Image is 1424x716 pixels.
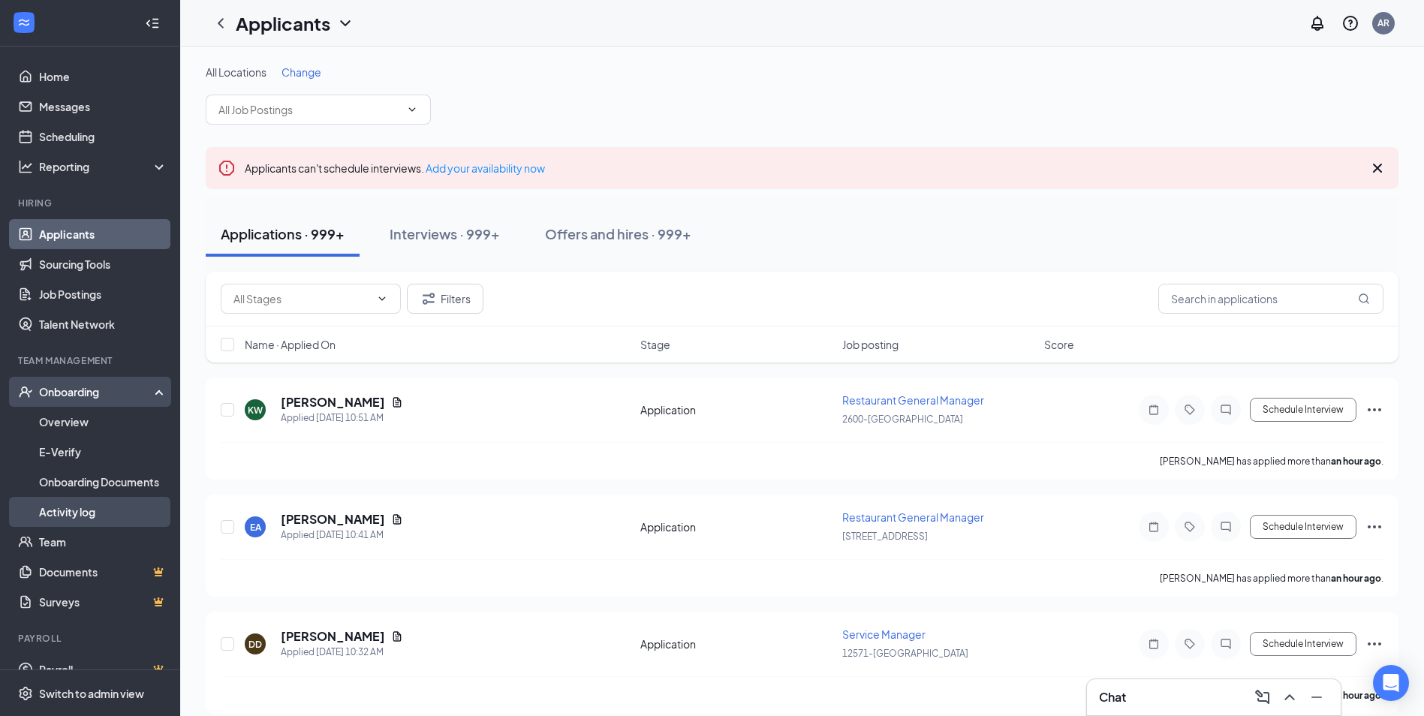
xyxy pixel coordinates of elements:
[39,437,167,467] a: E-Verify
[842,648,968,659] span: 12571-[GEOGRAPHIC_DATA]
[39,249,167,279] a: Sourcing Tools
[545,224,691,243] div: Offers and hires · 999+
[1331,690,1381,701] b: an hour ago
[640,337,670,352] span: Stage
[39,159,168,174] div: Reporting
[842,337,899,352] span: Job posting
[1250,515,1356,539] button: Schedule Interview
[39,92,167,122] a: Messages
[1254,688,1272,706] svg: ComposeMessage
[1331,573,1381,584] b: an hour ago
[1181,521,1199,533] svg: Tag
[1341,14,1359,32] svg: QuestionInfo
[420,290,438,308] svg: Filter
[842,510,984,524] span: Restaurant General Manager
[39,587,167,617] a: SurveysCrown
[1158,284,1383,314] input: Search in applications
[391,396,403,408] svg: Document
[1181,638,1199,650] svg: Tag
[1217,638,1235,650] svg: ChatInactive
[1160,455,1383,468] p: [PERSON_NAME] has applied more than .
[18,197,164,209] div: Hiring
[39,654,167,684] a: PayrollCrown
[281,511,385,528] h5: [PERSON_NAME]
[1308,14,1326,32] svg: Notifications
[39,384,155,399] div: Onboarding
[18,354,164,367] div: Team Management
[39,62,167,92] a: Home
[236,11,330,36] h1: Applicants
[426,161,545,175] a: Add your availability now
[842,627,926,641] span: Service Manager
[406,104,418,116] svg: ChevronDown
[1145,638,1163,650] svg: Note
[407,284,483,314] button: Filter Filters
[640,519,833,534] div: Application
[39,686,144,701] div: Switch to admin view
[1373,665,1409,701] div: Open Intercom Messenger
[1217,404,1235,416] svg: ChatInactive
[39,557,167,587] a: DocumentsCrown
[18,159,33,174] svg: Analysis
[248,404,263,417] div: KW
[39,309,167,339] a: Talent Network
[640,636,833,651] div: Application
[39,497,167,527] a: Activity log
[1278,685,1302,709] button: ChevronUp
[1251,685,1275,709] button: ComposeMessage
[1358,293,1370,305] svg: MagnifyingGlass
[281,628,385,645] h5: [PERSON_NAME]
[1217,521,1235,533] svg: ChatInactive
[281,65,321,79] span: Change
[842,531,928,542] span: [STREET_ADDRESS]
[18,632,164,645] div: Payroll
[245,337,336,352] span: Name · Applied On
[1044,337,1074,352] span: Score
[39,122,167,152] a: Scheduling
[391,513,403,525] svg: Document
[39,407,167,437] a: Overview
[1250,632,1356,656] button: Schedule Interview
[842,414,963,425] span: 2600-[GEOGRAPHIC_DATA]
[1331,456,1381,467] b: an hour ago
[281,528,403,543] div: Applied [DATE] 10:41 AM
[221,224,345,243] div: Applications · 999+
[640,402,833,417] div: Application
[145,16,160,31] svg: Collapse
[18,384,33,399] svg: UserCheck
[1365,401,1383,419] svg: Ellipses
[1099,689,1126,705] h3: Chat
[391,630,403,642] svg: Document
[39,279,167,309] a: Job Postings
[248,638,262,651] div: DD
[18,686,33,701] svg: Settings
[233,290,370,307] input: All Stages
[281,411,403,426] div: Applied [DATE] 10:51 AM
[1145,521,1163,533] svg: Note
[1281,688,1299,706] svg: ChevronUp
[281,394,385,411] h5: [PERSON_NAME]
[39,219,167,249] a: Applicants
[1305,685,1329,709] button: Minimize
[1250,398,1356,422] button: Schedule Interview
[1377,17,1389,29] div: AR
[39,527,167,557] a: Team
[250,521,261,534] div: EA
[245,161,545,175] span: Applicants can't schedule interviews.
[336,14,354,32] svg: ChevronDown
[212,14,230,32] svg: ChevronLeft
[1160,572,1383,585] p: [PERSON_NAME] has applied more than .
[39,467,167,497] a: Onboarding Documents
[281,645,403,660] div: Applied [DATE] 10:32 AM
[1365,635,1383,653] svg: Ellipses
[390,224,500,243] div: Interviews · 999+
[1308,688,1326,706] svg: Minimize
[1368,159,1386,177] svg: Cross
[206,65,266,79] span: All Locations
[376,293,388,305] svg: ChevronDown
[1181,404,1199,416] svg: Tag
[1145,404,1163,416] svg: Note
[218,101,400,118] input: All Job Postings
[842,393,984,407] span: Restaurant General Manager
